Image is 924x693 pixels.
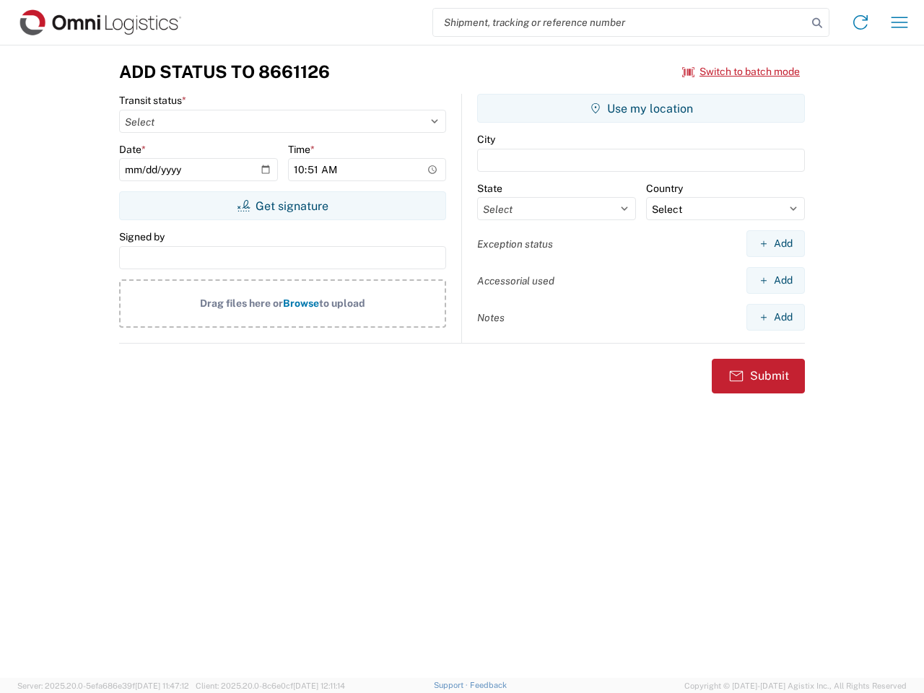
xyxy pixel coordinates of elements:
[433,9,807,36] input: Shipment, tracking or reference number
[119,143,146,156] label: Date
[119,61,330,82] h3: Add Status to 8661126
[119,230,165,243] label: Signed by
[684,679,907,692] span: Copyright © [DATE]-[DATE] Agistix Inc., All Rights Reserved
[119,191,446,220] button: Get signature
[319,297,365,309] span: to upload
[477,94,805,123] button: Use my location
[119,94,186,107] label: Transit status
[646,182,683,195] label: Country
[470,681,507,689] a: Feedback
[477,133,495,146] label: City
[283,297,319,309] span: Browse
[434,681,470,689] a: Support
[682,60,800,84] button: Switch to batch mode
[746,267,805,294] button: Add
[477,311,505,324] label: Notes
[712,359,805,393] button: Submit
[477,274,554,287] label: Accessorial used
[196,681,345,690] span: Client: 2025.20.0-8c6e0cf
[746,304,805,331] button: Add
[200,297,283,309] span: Drag files here or
[17,681,189,690] span: Server: 2025.20.0-5efa686e39f
[477,182,502,195] label: State
[746,230,805,257] button: Add
[288,143,315,156] label: Time
[293,681,345,690] span: [DATE] 12:11:14
[135,681,189,690] span: [DATE] 11:47:12
[477,237,553,250] label: Exception status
